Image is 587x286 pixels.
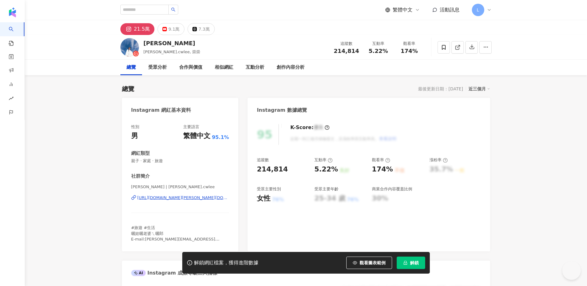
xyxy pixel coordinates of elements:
div: 追蹤數 [257,157,269,163]
span: 活動訊息 [440,7,460,13]
span: [PERSON_NAME].cwlee, 崇崇 [144,50,201,54]
div: 解鎖網紅檔案，獲得進階數據 [194,260,258,266]
div: 觀看率 [372,157,390,163]
span: 174% [401,48,418,54]
div: 主要語言 [183,124,199,130]
div: 5.22% [314,165,338,174]
span: 繁體中文 [393,6,412,13]
div: 總覽 [122,84,134,93]
div: 性別 [131,124,139,130]
img: KOL Avatar [120,38,139,57]
button: 9.1萬 [158,23,184,35]
div: 214,814 [257,165,288,174]
span: lock [403,261,408,265]
span: 親子 · 家庭 · 旅遊 [131,158,229,164]
span: [PERSON_NAME] | [PERSON_NAME].cwlee [131,184,229,190]
div: 相似網紅 [215,64,233,71]
span: search [171,7,175,12]
div: 商業合作內容覆蓋比例 [372,186,412,192]
div: 女性 [257,194,270,203]
div: Instagram 網紅基本資料 [131,107,191,114]
div: 21.5萬 [134,25,150,33]
span: rise [9,92,14,106]
div: Instagram 數據總覽 [257,107,307,114]
div: 互動分析 [246,64,264,71]
a: [URL][DOMAIN_NAME][PERSON_NAME][DOMAIN_NAME] [131,195,229,201]
div: 繁體中文 [183,131,210,141]
button: 7.3萬 [188,23,214,35]
button: 觀看圖表範例 [346,257,392,269]
div: 男 [131,131,138,141]
div: K-Score : [290,124,330,131]
span: 95.1% [212,134,229,141]
div: 受眾主要性別 [257,186,281,192]
div: 漲粉率 [429,157,448,163]
div: 174% [372,165,393,174]
div: 受眾主要年齡 [314,186,339,192]
div: 互動率 [314,157,333,163]
div: 互動率 [367,41,390,47]
div: [PERSON_NAME] [144,39,201,47]
div: 受眾分析 [148,64,167,71]
div: 社群簡介 [131,173,150,180]
div: 9.1萬 [168,25,179,33]
div: 創作內容分析 [277,64,304,71]
button: 解鎖 [397,257,425,269]
a: search [9,22,21,46]
img: logo icon [7,7,17,17]
div: 觀看率 [398,41,421,47]
div: 7.3萬 [198,25,209,33]
span: 214,814 [334,48,359,54]
div: 總覽 [127,64,136,71]
span: 觀看圖表範例 [360,260,386,265]
span: L [477,6,479,13]
div: [URL][DOMAIN_NAME][PERSON_NAME][DOMAIN_NAME] [137,195,229,201]
span: 解鎖 [410,260,419,265]
button: 21.5萬 [120,23,155,35]
div: 最後更新日期：[DATE] [418,86,463,91]
div: 合作與價值 [179,64,202,71]
div: 追蹤數 [334,41,359,47]
span: 5.22% [369,48,388,54]
div: 網紅類型 [131,150,150,157]
div: 近三個月 [468,85,490,93]
span: #旅遊 #生活 曬娃曬老婆ㄟ曬郎 E-mail:[PERSON_NAME][EMAIL_ADDRESS][DOMAIN_NAME] [131,225,220,247]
